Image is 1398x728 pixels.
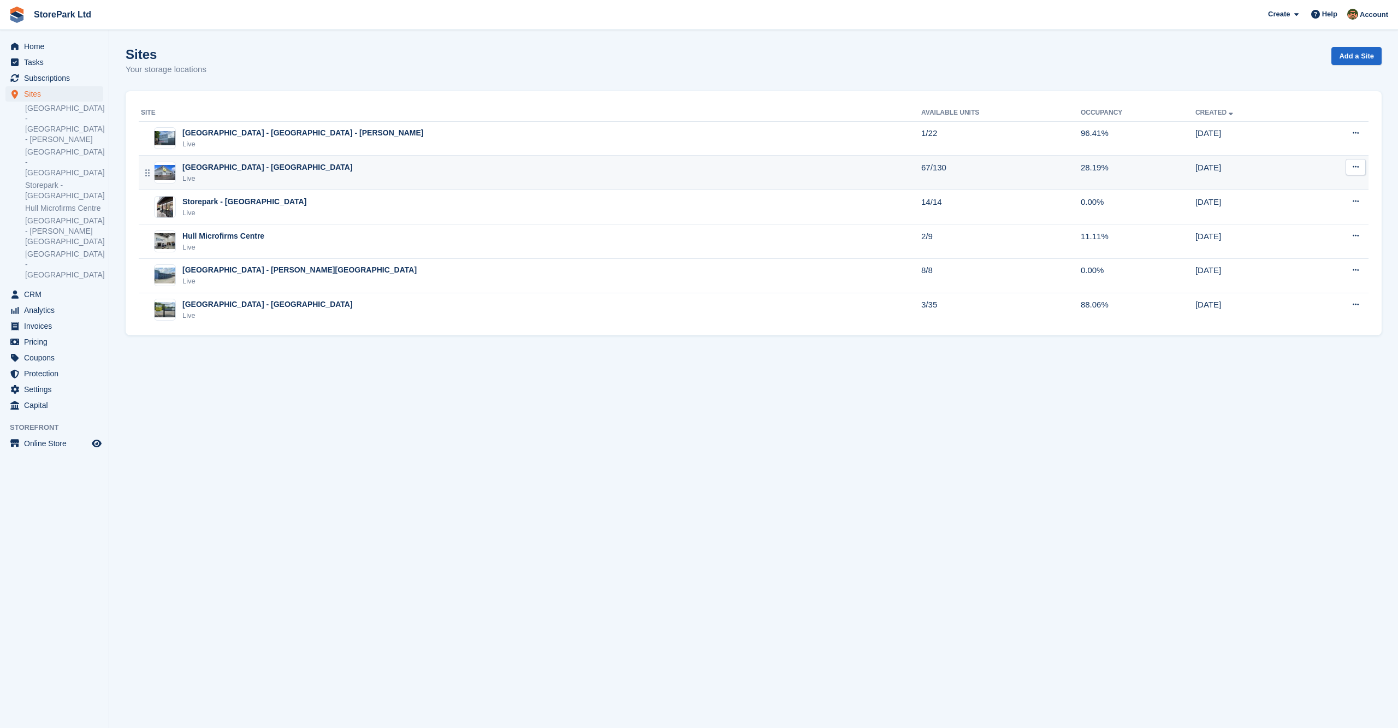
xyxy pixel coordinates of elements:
img: stora-icon-8386f47178a22dfd0bd8f6a31ec36ba5ce8667c1dd55bd0f319d3a0aa187defe.svg [9,7,25,23]
a: [GEOGRAPHIC_DATA] - [PERSON_NAME][GEOGRAPHIC_DATA] [25,216,103,247]
img: Mark Butters [1347,9,1358,20]
div: [GEOGRAPHIC_DATA] - [GEOGRAPHIC_DATA] [182,162,353,173]
a: Storepark - [GEOGRAPHIC_DATA] [25,180,103,201]
div: Hull Microfirms Centre [182,230,264,242]
div: Storepark - [GEOGRAPHIC_DATA] [182,196,306,208]
td: 8/8 [921,258,1081,293]
th: Available Units [921,104,1081,122]
td: [DATE] [1195,293,1305,327]
th: Site [139,104,921,122]
div: Live [182,310,353,321]
h1: Sites [126,47,206,62]
td: 2/9 [921,224,1081,259]
td: [DATE] [1195,190,1305,224]
a: menu [5,70,103,86]
td: 1/22 [921,121,1081,156]
div: [GEOGRAPHIC_DATA] - [PERSON_NAME][GEOGRAPHIC_DATA] [182,264,417,276]
a: Created [1195,109,1235,116]
div: [GEOGRAPHIC_DATA] - [GEOGRAPHIC_DATA] - [PERSON_NAME] [182,127,424,139]
a: [GEOGRAPHIC_DATA] - [GEOGRAPHIC_DATA] - [PERSON_NAME] [25,103,103,145]
div: Live [182,139,424,150]
a: menu [5,382,103,397]
a: menu [5,86,103,102]
span: Sites [24,86,90,102]
td: 11.11% [1081,224,1195,259]
td: 14/14 [921,190,1081,224]
td: 88.06% [1081,293,1195,327]
td: [DATE] [1195,121,1305,156]
a: menu [5,436,103,451]
img: Image of Storepark - Hull Central - K2 Tower site [157,196,173,218]
span: Protection [24,366,90,381]
th: Occupancy [1081,104,1195,122]
div: Live [182,242,264,253]
span: Coupons [24,350,90,365]
span: Create [1268,9,1290,20]
p: Your storage locations [126,63,206,76]
a: menu [5,350,103,365]
img: Image of Store Park - Hull - Clough Road site [155,268,175,283]
span: Online Store [24,436,90,451]
td: 0.00% [1081,190,1195,224]
span: Pricing [24,334,90,350]
a: menu [5,39,103,54]
span: Subscriptions [24,70,90,86]
td: [DATE] [1195,224,1305,259]
td: [DATE] [1195,258,1305,293]
span: Tasks [24,55,90,70]
a: menu [5,366,103,381]
img: Image of Store Park - Bridge Works - Stepney Lane site [155,131,175,146]
td: 67/130 [921,156,1081,190]
a: Hull Microfirms Centre [25,203,103,214]
span: Storefront [10,422,109,433]
a: menu [5,303,103,318]
a: [GEOGRAPHIC_DATA] - [GEOGRAPHIC_DATA] [25,249,103,280]
span: Invoices [24,318,90,334]
span: Account [1360,9,1388,20]
a: [GEOGRAPHIC_DATA] - [GEOGRAPHIC_DATA] [25,147,103,178]
img: Image of Store Park - Hull East - Marfleet Avenue site [155,165,175,181]
span: Settings [24,382,90,397]
div: [GEOGRAPHIC_DATA] - [GEOGRAPHIC_DATA] [182,299,353,310]
span: Analytics [24,303,90,318]
a: menu [5,318,103,334]
td: 0.00% [1081,258,1195,293]
span: Help [1322,9,1337,20]
img: Image of Hull Microfirms Centre site [155,233,175,249]
span: Home [24,39,90,54]
a: menu [5,334,103,350]
td: [DATE] [1195,156,1305,190]
td: 3/35 [921,293,1081,327]
div: Live [182,173,353,184]
a: menu [5,398,103,413]
img: Image of Store Park - Hull West - Hessle site [155,302,175,318]
td: 28.19% [1081,156,1195,190]
a: Add a Site [1331,47,1382,65]
div: Live [182,276,417,287]
a: StorePark Ltd [29,5,96,23]
div: Live [182,208,306,218]
span: CRM [24,287,90,302]
a: Preview store [90,437,103,450]
td: 96.41% [1081,121,1195,156]
a: menu [5,55,103,70]
span: Capital [24,398,90,413]
a: menu [5,287,103,302]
